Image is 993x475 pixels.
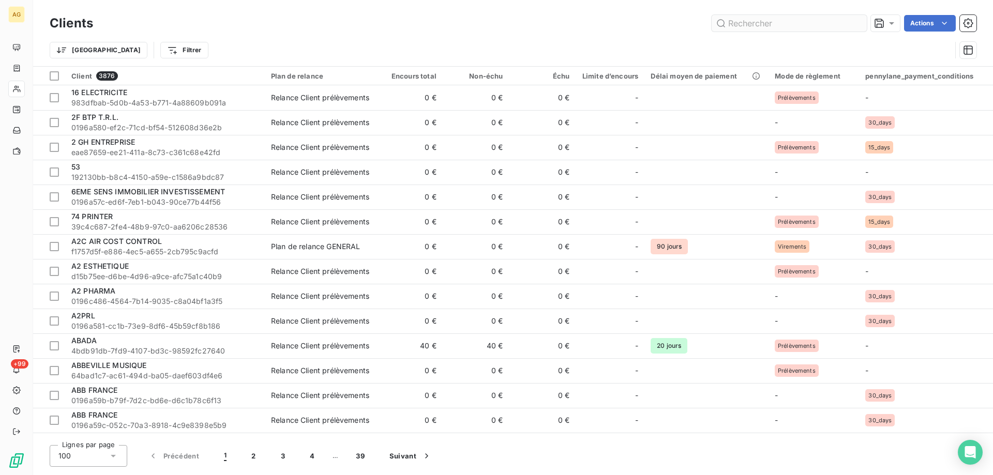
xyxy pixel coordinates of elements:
[271,72,370,80] div: Plan de relance
[271,291,369,301] div: Relance Client prélèvements
[651,239,688,254] span: 90 jours
[635,167,638,177] span: -
[904,15,956,32] button: Actions
[775,292,778,300] span: -
[376,433,443,457] td: 128 €
[239,445,268,467] button: 2
[71,336,97,345] span: ABADA
[582,72,638,80] div: Limite d’encours
[224,451,227,461] span: 1
[271,266,369,277] div: Relance Client prélèvements
[377,445,444,467] button: Suivant
[271,142,369,152] div: Relance Client prélèvements
[58,451,71,461] span: 100
[635,365,638,376] span: -
[71,137,135,146] span: 2 GH ENTREPRISE
[635,142,638,152] span: -
[376,383,443,408] td: 0 €
[271,241,360,252] div: Plan de relance GENERAL
[50,14,93,33] h3: Clients
[635,192,638,202] span: -
[160,42,208,58] button: Filtrer
[50,42,147,58] button: [GEOGRAPHIC_DATA]
[775,167,778,176] span: -
[71,296,259,307] span: 0196c486-4564-7b14-9035-c8a04bf1a3f5
[71,172,259,182] span: 192130bb-b8c4-4150-a59e-c1586a9bdc87
[778,343,816,349] span: Prélèvements
[868,392,892,399] span: 30_days
[443,185,509,209] td: 0 €
[376,185,443,209] td: 0 €
[443,358,509,383] td: 0 €
[635,93,638,103] span: -
[509,259,576,284] td: 0 €
[443,110,509,135] td: 0 €
[509,135,576,160] td: 0 €
[509,160,576,185] td: 0 €
[651,338,687,354] span: 20 jours
[443,383,509,408] td: 0 €
[509,383,576,408] td: 0 €
[271,192,369,202] div: Relance Client prélèvements
[71,420,259,431] span: 0196a59c-052c-70a3-8918-4c9e8398e5b9
[868,243,892,250] span: 30_days
[509,185,576,209] td: 0 €
[343,445,377,467] button: 39
[868,318,892,324] span: 30_days
[509,234,576,259] td: 0 €
[71,222,259,232] span: 39c4c687-2fe4-48b9-97c0-aa6206c28536
[382,72,437,80] div: Encours total
[271,365,369,376] div: Relance Client prélèvements
[71,162,80,171] span: 53
[712,15,867,32] input: Rechercher
[376,234,443,259] td: 0 €
[376,358,443,383] td: 0 €
[868,144,890,150] span: 15_days
[509,85,576,110] td: 0 €
[775,391,778,400] span: -
[865,341,868,350] span: -
[443,408,509,433] td: 0 €
[136,445,212,467] button: Précédent
[376,259,443,284] td: 0 €
[268,445,297,467] button: 3
[271,167,369,177] div: Relance Client prélèvements
[212,445,239,467] button: 1
[443,433,509,457] td: 0 €
[868,219,890,225] span: 15_days
[271,117,369,128] div: Relance Client prélèvements
[71,346,259,356] span: 4bdb91db-7fd9-4107-bd3c-98592fc27640
[376,309,443,333] td: 0 €
[509,408,576,433] td: 0 €
[376,110,443,135] td: 0 €
[635,291,638,301] span: -
[509,309,576,333] td: 0 €
[515,72,569,80] div: Échu
[376,408,443,433] td: 0 €
[71,321,259,331] span: 0196a581-cc1b-73e9-8df6-45b59cf8b186
[635,341,638,351] span: -
[868,293,892,299] span: 30_days
[96,71,118,81] span: 3876
[376,160,443,185] td: 0 €
[509,358,576,383] td: 0 €
[271,390,369,401] div: Relance Client prélèvements
[865,93,868,102] span: -
[8,452,25,469] img: Logo LeanPay
[327,448,343,464] span: …
[271,93,369,103] div: Relance Client prélèvements
[443,160,509,185] td: 0 €
[509,110,576,135] td: 0 €
[271,415,369,425] div: Relance Client prélèvements
[635,241,638,252] span: -
[635,266,638,277] span: -
[71,197,259,207] span: 0196a57c-ed6f-7eb1-b043-90ce77b44f56
[71,311,95,320] span: A2PRL
[509,333,576,358] td: 0 €
[443,209,509,234] td: 0 €
[509,284,576,309] td: 0 €
[635,117,638,128] span: -
[376,85,443,110] td: 0 €
[71,271,259,282] span: d15b75ee-d6be-4d96-a9ce-afc75a1c40b9
[868,417,892,423] span: 30_days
